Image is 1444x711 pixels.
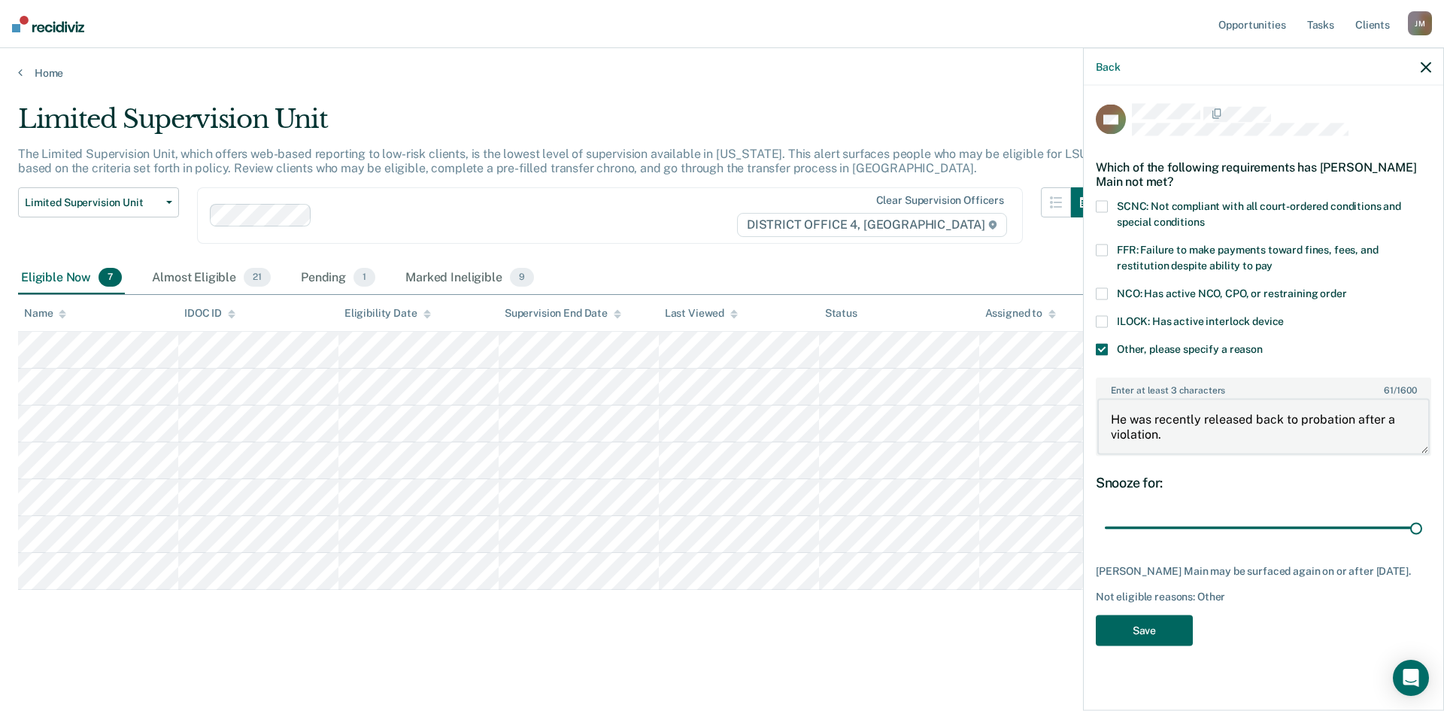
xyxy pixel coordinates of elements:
div: Which of the following requirements has [PERSON_NAME] Main not met? [1096,147,1431,200]
div: Assigned to [985,307,1056,320]
span: FFR: Failure to make payments toward fines, fees, and restitution despite ability to pay [1117,243,1379,271]
button: Back [1096,60,1120,73]
span: 61 [1384,384,1394,395]
div: Eligible Now [18,262,125,295]
div: Almost Eligible [149,262,274,295]
img: Recidiviz [12,16,84,32]
span: Other, please specify a reason [1117,342,1263,354]
div: Limited Supervision Unit [18,104,1101,147]
span: ILOCK: Has active interlock device [1117,314,1284,327]
div: J M [1408,11,1432,35]
p: The Limited Supervision Unit, which offers web-based reporting to low-risk clients, is the lowest... [18,147,1088,175]
div: Marked Ineligible [402,262,537,295]
button: Save [1096,615,1193,646]
span: 1 [353,268,375,287]
div: [PERSON_NAME] Main may be surfaced again on or after [DATE]. [1096,565,1431,578]
div: Clear supervision officers [876,194,1004,207]
a: Home [18,66,1426,80]
div: Pending [298,262,378,295]
span: SCNC: Not compliant with all court-ordered conditions and special conditions [1117,199,1401,227]
span: 21 [244,268,271,287]
div: IDOC ID [184,307,235,320]
div: Eligibility Date [344,307,431,320]
span: DISTRICT OFFICE 4, [GEOGRAPHIC_DATA] [737,213,1007,237]
div: Last Viewed [665,307,738,320]
textarea: He was recently released back to probation after a violation. [1097,399,1430,454]
label: Enter at least 3 characters [1097,378,1430,395]
span: NCO: Has active NCO, CPO, or restraining order [1117,287,1347,299]
div: Open Intercom Messenger [1393,660,1429,696]
span: 9 [510,268,534,287]
div: Supervision End Date [505,307,621,320]
span: / 1600 [1384,384,1416,395]
div: Not eligible reasons: Other [1096,590,1431,603]
span: Limited Supervision Unit [25,196,160,209]
span: 7 [99,268,122,287]
div: Status [825,307,857,320]
div: Snooze for: [1096,474,1431,491]
div: Name [24,307,66,320]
